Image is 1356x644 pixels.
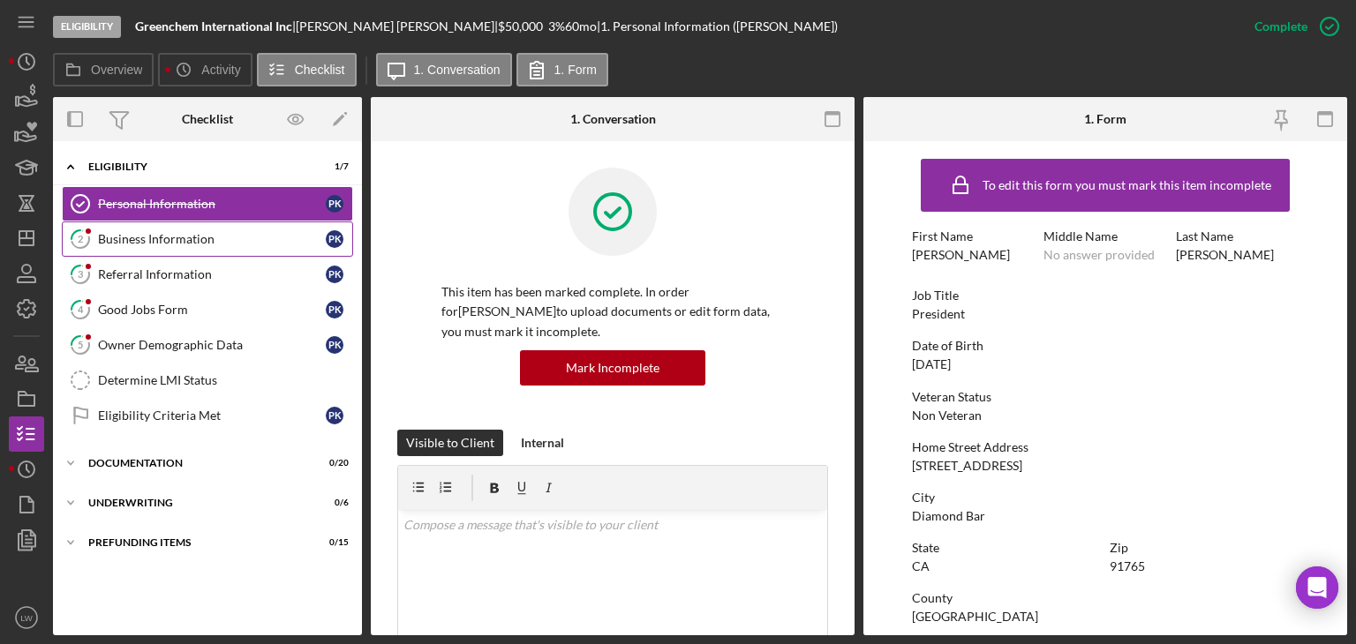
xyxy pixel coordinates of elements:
[983,178,1271,192] div: To edit this form you must mark this item incomplete
[53,53,154,86] button: Overview
[1237,9,1347,44] button: Complete
[98,338,326,352] div: Owner Demographic Data
[88,537,305,548] div: Prefunding Items
[597,19,838,34] div: | 1. Personal Information ([PERSON_NAME])
[912,490,1299,505] div: City
[516,53,608,86] button: 1. Form
[78,268,83,280] tspan: 3
[912,339,1299,353] div: Date of Birth
[406,430,494,456] div: Visible to Client
[566,350,659,386] div: Mark Incomplete
[912,357,951,371] div: [DATE]
[912,559,930,573] div: CA
[521,430,564,456] div: Internal
[912,390,1299,404] div: Veteran Status
[565,19,597,34] div: 60 mo
[317,498,349,508] div: 0 / 6
[1084,112,1126,126] div: 1. Form
[326,195,343,213] div: P K
[296,19,498,34] div: [PERSON_NAME] [PERSON_NAME] |
[62,363,353,398] a: Determine LMI Status
[326,230,343,248] div: P K
[912,408,982,423] div: Non Veteran
[257,53,357,86] button: Checklist
[570,112,656,126] div: 1. Conversation
[88,498,305,508] div: Underwriting
[554,63,597,77] label: 1. Form
[912,307,965,321] div: President
[498,19,543,34] span: $50,000
[1254,9,1307,44] div: Complete
[98,232,326,246] div: Business Information
[98,303,326,317] div: Good Jobs Form
[1043,229,1166,243] div: Middle Name
[326,407,343,424] div: P K
[376,53,512,86] button: 1. Conversation
[520,350,705,386] button: Mark Incomplete
[98,267,326,281] div: Referral Information
[397,430,503,456] button: Visible to Client
[912,288,1299,303] div: Job Title
[62,398,353,433] a: Eligibility Criteria MetPK
[317,458,349,468] div: 0 / 20
[9,600,44,635] button: LW
[98,373,352,387] div: Determine LMI Status
[441,282,784,341] p: This item has been marked complete. In order for [PERSON_NAME] to upload documents or edit form d...
[78,233,83,244] tspan: 2
[62,257,353,292] a: 3Referral InformationPK
[88,161,305,172] div: Eligibility
[912,541,1101,555] div: State
[78,303,84,315] tspan: 4
[317,537,349,548] div: 0 / 15
[135,19,292,34] b: Greenchem International Inc
[512,430,573,456] button: Internal
[158,53,252,86] button: Activity
[62,221,353,257] a: 2Business InformationPK
[62,186,353,221] a: Personal InformationPK
[91,63,142,77] label: Overview
[20,613,34,623] text: LW
[88,458,305,468] div: Documentation
[912,610,1038,624] div: [GEOGRAPHIC_DATA]
[326,301,343,318] div: P K
[912,440,1299,454] div: Home Street Address
[548,19,565,34] div: 3 %
[53,16,121,38] div: Eligibility
[182,112,233,126] div: Checklist
[326,336,343,354] div: P K
[912,459,1022,473] div: [STREET_ADDRESS]
[1043,248,1155,262] div: No answer provided
[912,248,1010,262] div: [PERSON_NAME]
[912,591,1299,605] div: County
[201,63,240,77] label: Activity
[62,327,353,363] a: 5Owner Demographic DataPK
[912,509,985,523] div: Diamond Bar
[1176,229,1299,243] div: Last Name
[317,161,349,172] div: 1 / 7
[78,339,83,350] tspan: 5
[135,19,296,34] div: |
[1176,248,1274,262] div: [PERSON_NAME]
[414,63,501,77] label: 1. Conversation
[1296,566,1338,609] div: Open Intercom Messenger
[98,197,326,211] div: Personal Information
[62,292,353,327] a: 4Good Jobs FormPK
[1110,541,1299,555] div: Zip
[1110,559,1145,573] div: 91765
[98,408,326,423] div: Eligibility Criteria Met
[295,63,345,77] label: Checklist
[326,266,343,283] div: P K
[912,229,1035,243] div: First Name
